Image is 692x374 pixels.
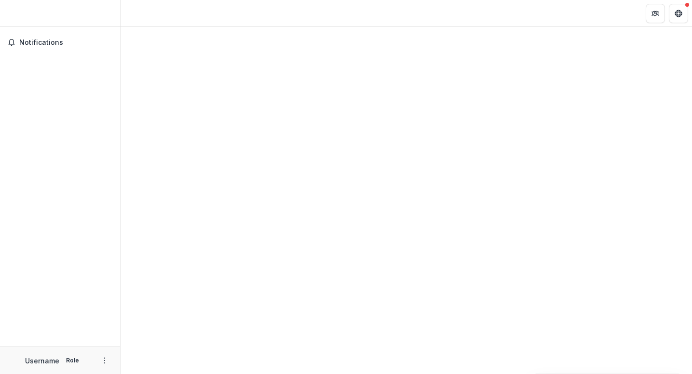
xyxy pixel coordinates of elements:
[19,39,112,47] span: Notifications
[669,4,688,23] button: Get Help
[63,356,82,365] p: Role
[646,4,665,23] button: Partners
[25,356,59,366] p: Username
[99,355,110,366] button: More
[4,35,116,50] button: Notifications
